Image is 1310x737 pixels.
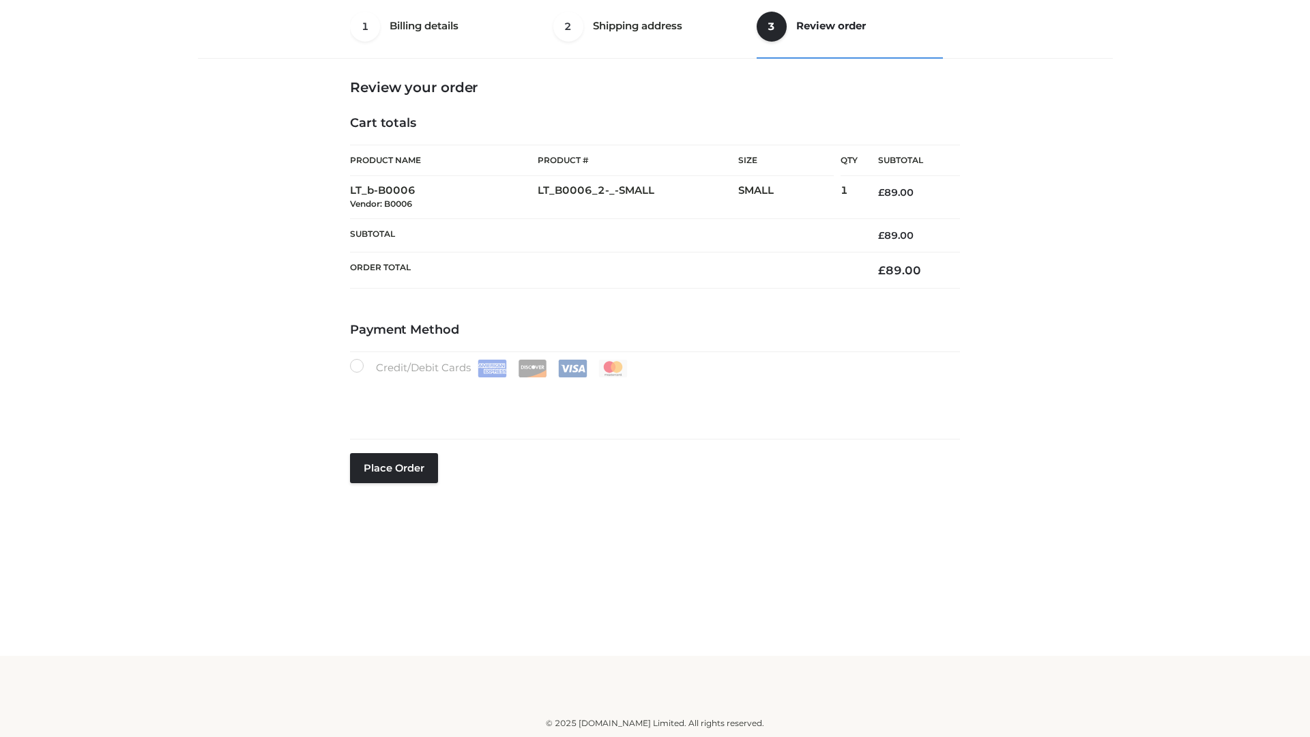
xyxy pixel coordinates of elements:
img: Amex [478,360,507,377]
th: Qty [841,145,858,176]
bdi: 89.00 [878,263,921,277]
h3: Review your order [350,79,960,96]
th: Product # [538,145,738,176]
td: LT_b-B0006 [350,176,538,219]
bdi: 89.00 [878,229,914,242]
img: Discover [518,360,547,377]
th: Subtotal [858,145,960,176]
th: Order Total [350,252,858,289]
bdi: 89.00 [878,186,914,199]
button: Place order [350,453,438,483]
h4: Cart totals [350,116,960,131]
img: Visa [558,360,587,377]
label: Credit/Debit Cards [350,359,629,377]
td: LT_B0006_2-_-SMALL [538,176,738,219]
iframe: Secure payment input frame [347,375,957,424]
td: SMALL [738,176,841,219]
th: Subtotal [350,218,858,252]
span: £ [878,263,886,277]
img: Mastercard [598,360,628,377]
small: Vendor: B0006 [350,199,412,209]
span: £ [878,186,884,199]
div: © 2025 [DOMAIN_NAME] Limited. All rights reserved. [203,717,1107,730]
h4: Payment Method [350,323,960,338]
th: Product Name [350,145,538,176]
th: Size [738,145,834,176]
td: 1 [841,176,858,219]
span: £ [878,229,884,242]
